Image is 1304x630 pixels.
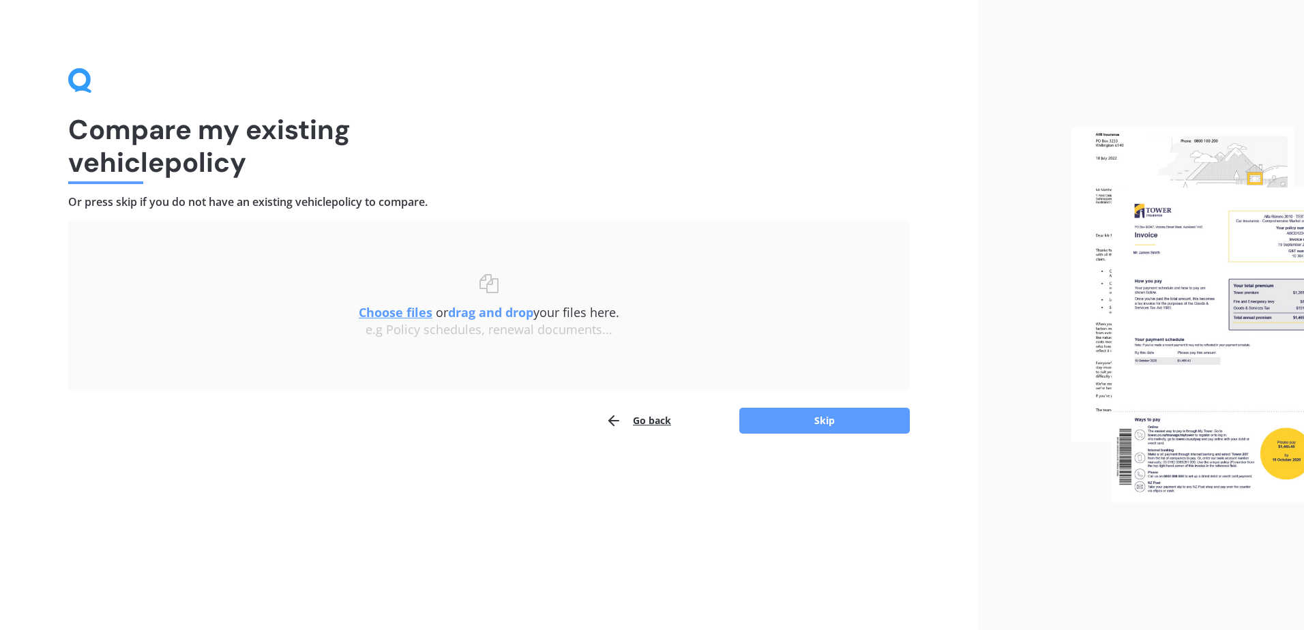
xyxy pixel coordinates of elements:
[359,304,619,320] span: or your files here.
[359,304,432,320] u: Choose files
[95,322,883,337] div: e.g Policy schedules, renewal documents...
[606,407,671,434] button: Go back
[739,408,910,434] button: Skip
[1071,127,1304,502] img: files.webp
[68,195,910,209] h4: Or press skip if you do not have an existing vehicle policy to compare.
[448,304,533,320] b: drag and drop
[68,113,910,179] h1: Compare my existing vehicle policy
